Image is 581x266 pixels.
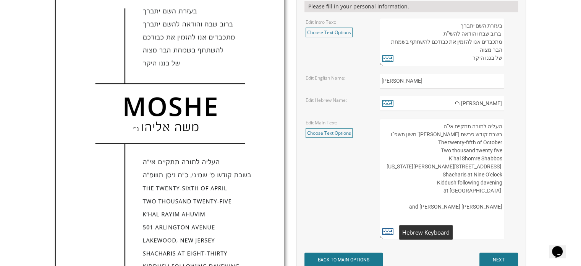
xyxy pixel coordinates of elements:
iframe: chat widget [549,235,573,258]
div: Please fill in your personal information. [304,1,518,12]
textarea: בעזרת השם יתברך We would be honored to have you join us at the Seudas Bar Mitzvah of our dear son [380,18,504,66]
textarea: העליה לתורה תתקיים אי”ה בשבת קודש פרשת לך לך ח’ חשון תשע”ט The twenty-eighth of October Two thous... [380,119,504,239]
a: Choose Text Options [306,128,353,138]
label: Edit English Name: [306,75,345,81]
label: Edit Main Text: [306,119,337,126]
label: Edit Hebrew Name: [306,97,347,103]
label: Edit Intro Text: [306,19,336,25]
a: Choose Text Options [306,28,353,37]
